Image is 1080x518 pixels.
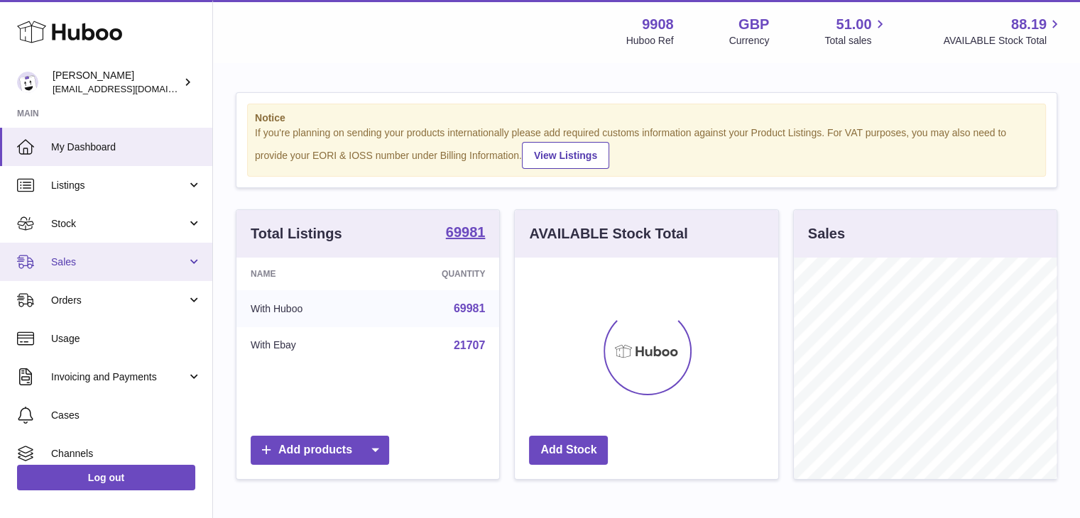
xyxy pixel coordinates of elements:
span: Listings [51,179,187,192]
a: Add Stock [529,436,608,465]
h3: Sales [808,224,845,243]
span: Usage [51,332,202,346]
div: Currency [729,34,770,48]
span: Sales [51,255,187,269]
strong: Notice [255,111,1038,125]
div: If you're planning on sending your products internationally please add required customs informati... [255,126,1038,169]
a: 88.19 AVAILABLE Stock Total [943,15,1063,48]
th: Quantity [375,258,499,290]
span: Invoicing and Payments [51,370,187,384]
th: Name [236,258,375,290]
div: [PERSON_NAME] [53,69,180,96]
a: 51.00 Total sales [824,15,888,48]
h3: AVAILABLE Stock Total [529,224,687,243]
a: 69981 [454,302,486,314]
td: With Huboo [236,290,375,327]
span: AVAILABLE Stock Total [943,34,1063,48]
span: 51.00 [836,15,871,34]
strong: GBP [738,15,769,34]
strong: 9908 [642,15,674,34]
td: With Ebay [236,327,375,364]
span: [EMAIL_ADDRESS][DOMAIN_NAME] [53,83,209,94]
a: 69981 [446,225,486,242]
a: Log out [17,465,195,490]
a: Add products [251,436,389,465]
span: Channels [51,447,202,461]
strong: 69981 [446,225,486,239]
span: Cases [51,409,202,422]
a: View Listings [522,142,609,169]
a: 21707 [454,339,486,351]
span: Stock [51,217,187,231]
span: Orders [51,294,187,307]
div: Huboo Ref [626,34,674,48]
span: 88.19 [1011,15,1047,34]
span: Total sales [824,34,888,48]
img: tbcollectables@hotmail.co.uk [17,72,38,93]
h3: Total Listings [251,224,342,243]
span: My Dashboard [51,140,202,154]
